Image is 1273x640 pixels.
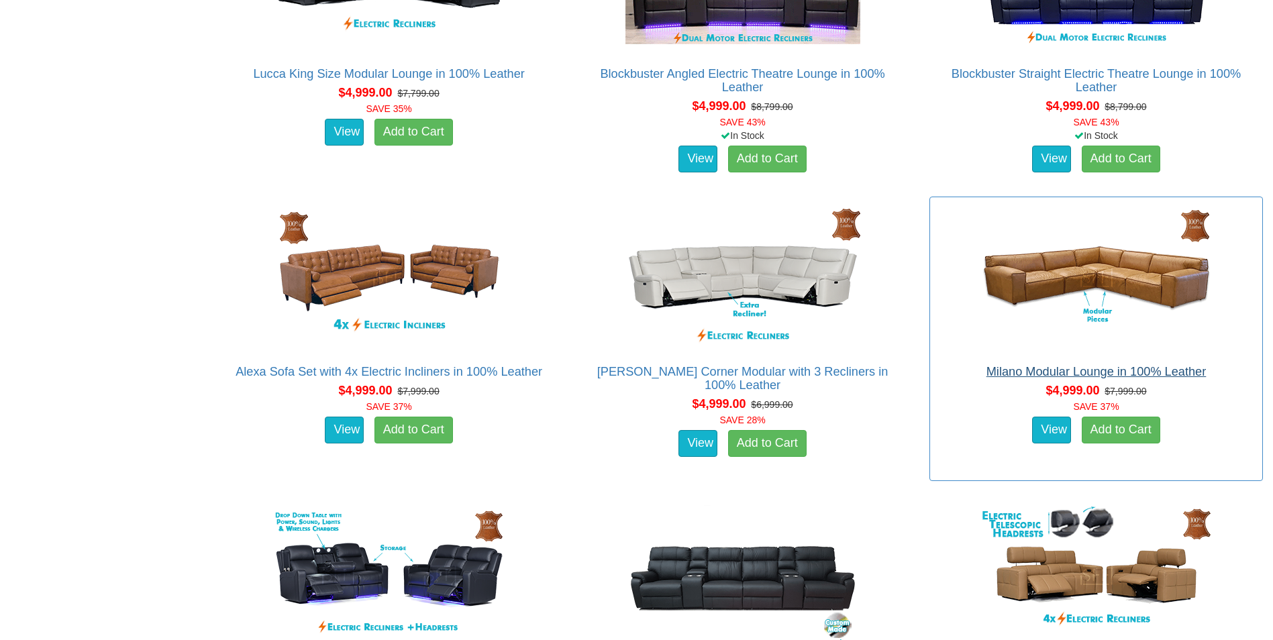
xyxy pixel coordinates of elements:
a: Blockbuster Angled Electric Theatre Lounge in 100% Leather [600,67,884,94]
del: $8,799.00 [751,101,793,112]
a: View [678,430,717,457]
a: Add to Cart [728,430,807,457]
a: View [1032,417,1071,443]
a: Add to Cart [374,119,453,146]
font: SAVE 28% [719,415,765,425]
span: $4,999.00 [692,99,746,113]
font: SAVE 43% [1073,117,1119,127]
div: In Stock [573,129,912,142]
span: $4,999.00 [1046,384,1099,397]
font: SAVE 43% [719,117,765,127]
a: View [325,119,364,146]
img: Milano Modular Lounge in 100% Leather [976,204,1217,352]
del: $8,799.00 [1105,101,1146,112]
div: In Stock [927,129,1266,142]
a: [PERSON_NAME] Corner Modular with 3 Recliners in 100% Leather [597,365,888,392]
a: Add to Cart [1082,146,1160,172]
del: $7,999.00 [1105,386,1146,396]
span: $4,999.00 [692,397,746,411]
img: Santiago Corner Modular with 3 Recliners in 100% Leather [622,204,864,352]
a: View [325,417,364,443]
a: Milano Modular Lounge in 100% Leather [986,365,1207,378]
a: Lucca King Size Modular Lounge in 100% Leather [253,67,524,81]
a: Add to Cart [374,417,453,443]
font: SAVE 35% [366,103,412,114]
a: Blockbuster Straight Electric Theatre Lounge in 100% Leather [952,67,1241,94]
a: Add to Cart [728,146,807,172]
img: Alexa Sofa Set with 4x Electric Incliners in 100% Leather [268,204,510,352]
a: Alexa Sofa Set with 4x Electric Incliners in 100% Leather [236,365,542,378]
del: $7,999.00 [397,386,439,396]
a: Add to Cart [1082,417,1160,443]
a: View [1032,146,1071,172]
a: View [678,146,717,172]
font: SAVE 37% [1073,401,1119,412]
del: $7,799.00 [397,88,439,99]
span: $4,999.00 [339,86,393,99]
font: SAVE 37% [366,401,412,412]
del: $6,999.00 [751,399,793,410]
span: $4,999.00 [1046,99,1099,113]
span: $4,999.00 [339,384,393,397]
